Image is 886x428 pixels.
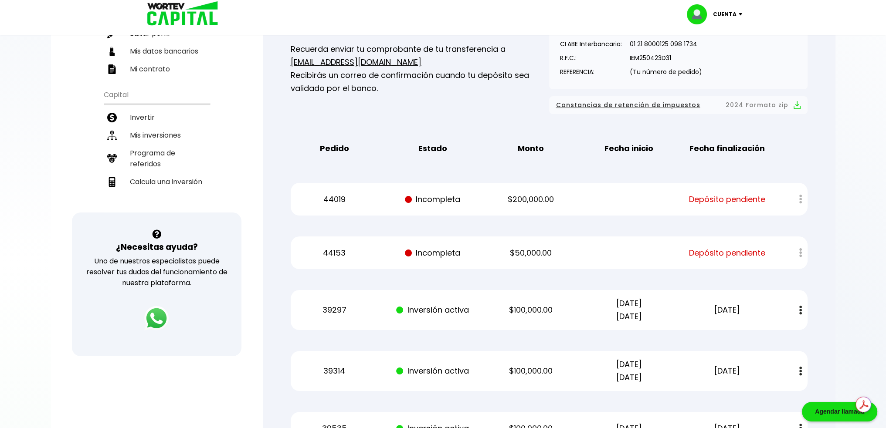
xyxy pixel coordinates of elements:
b: Estado [418,142,447,155]
button: Constancias de retención de impuestos2024 Formato zip [556,100,801,111]
b: Pedido [320,142,349,155]
a: Mi contrato [104,60,210,78]
p: $200,000.00 [489,193,572,206]
span: Constancias de retención de impuestos [556,100,700,111]
p: Recuerda enviar tu comprobante de tu transferencia a Recibirás un correo de confirmación cuando t... [291,43,549,95]
p: Inversión activa [391,364,474,377]
img: icon-down [737,13,748,16]
img: recomiendanos-icon.9b8e9327.svg [107,154,117,163]
p: Uno de nuestros especialistas puede resolver tus dudas del funcionamiento de nuestra plataforma. [83,256,230,288]
ul: Capital [104,85,210,212]
p: $100,000.00 [489,303,572,317]
img: logos_whatsapp-icon.242b2217.svg [144,306,169,330]
img: inversiones-icon.6695dc30.svg [107,131,117,140]
span: Depósito pendiente [689,193,765,206]
b: Fecha inicio [604,142,653,155]
b: Fecha finalización [689,142,765,155]
h3: ¿Necesitas ayuda? [115,241,197,253]
p: [DATE] [686,364,769,377]
a: Invertir [104,108,210,126]
p: IEM250423D31 [630,51,702,64]
p: [DATE] [686,303,769,317]
p: Inversión activa [391,303,474,317]
p: CLABE Interbancaria: [560,37,622,51]
span: Depósito pendiente [689,246,765,259]
b: Monto [518,142,544,155]
p: Incompleta [391,193,474,206]
p: $50,000.00 [489,246,572,259]
p: 39297 [293,303,376,317]
p: R.F.C.: [560,51,622,64]
p: 39314 [293,364,376,377]
img: invertir-icon.b3b967d7.svg [107,113,117,122]
p: 44153 [293,246,376,259]
a: [EMAIL_ADDRESS][DOMAIN_NAME] [291,57,421,67]
a: Calcula una inversión [104,173,210,191]
p: [DATE] [DATE] [587,358,670,384]
img: profile-image [687,4,713,24]
p: Cuenta [713,8,737,21]
p: 44019 [293,193,376,206]
a: Mis inversiones [104,126,210,144]
p: Incompleta [391,246,474,259]
a: Mis datos bancarios [104,42,210,60]
img: calculadora-icon.17d418c4.svg [107,177,117,187]
div: Agendar llamada [802,402,877,421]
p: $100,000.00 [489,364,572,377]
img: contrato-icon.f2db500c.svg [107,64,117,74]
p: (Tu número de pedido) [630,65,702,78]
p: REFERENCIA: [560,65,622,78]
img: datos-icon.10cf9172.svg [107,47,117,56]
p: 01 21 8000125 098 1734 [630,37,702,51]
ul: Perfil [104,1,210,78]
a: Programa de referidos [104,144,210,173]
p: [DATE] [DATE] [587,297,670,323]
